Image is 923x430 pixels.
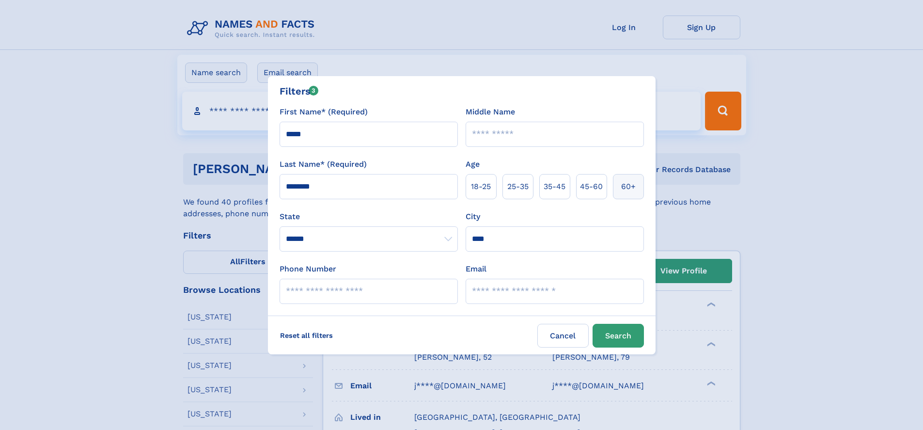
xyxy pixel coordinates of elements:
label: Middle Name [466,106,515,118]
button: Search [593,324,644,348]
span: 18‑25 [471,181,491,192]
label: Cancel [537,324,589,348]
span: 60+ [621,181,636,192]
label: City [466,211,480,223]
label: First Name* (Required) [280,106,368,118]
span: 45‑60 [580,181,603,192]
span: 35‑45 [544,181,565,192]
label: State [280,211,458,223]
label: Age [466,159,480,170]
div: Filters [280,84,319,98]
span: 25‑35 [507,181,529,192]
label: Email [466,263,486,275]
label: Reset all filters [274,324,339,347]
label: Last Name* (Required) [280,159,367,170]
label: Phone Number [280,263,336,275]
